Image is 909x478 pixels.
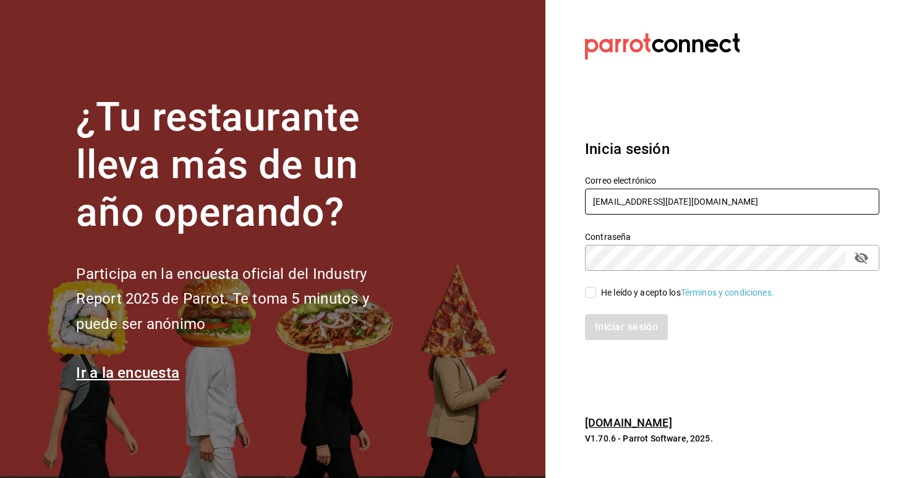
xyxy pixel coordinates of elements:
a: [DOMAIN_NAME] [585,416,672,429]
input: Ingresa tu correo electrónico [585,189,879,215]
h2: Participa en la encuesta oficial del Industry Report 2025 de Parrot. Te toma 5 minutos y puede se... [76,262,410,337]
p: V1.70.6 - Parrot Software, 2025. [585,432,879,445]
div: He leído y acepto los [601,286,774,299]
a: Términos y condiciones. [681,288,774,297]
label: Correo electrónico [585,176,879,185]
label: Contraseña [585,233,879,241]
h1: ¿Tu restaurante lleva más de un año operando? [76,94,410,236]
a: Ir a la encuesta [76,364,179,382]
h3: Inicia sesión [585,138,879,160]
button: passwordField [851,247,872,268]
